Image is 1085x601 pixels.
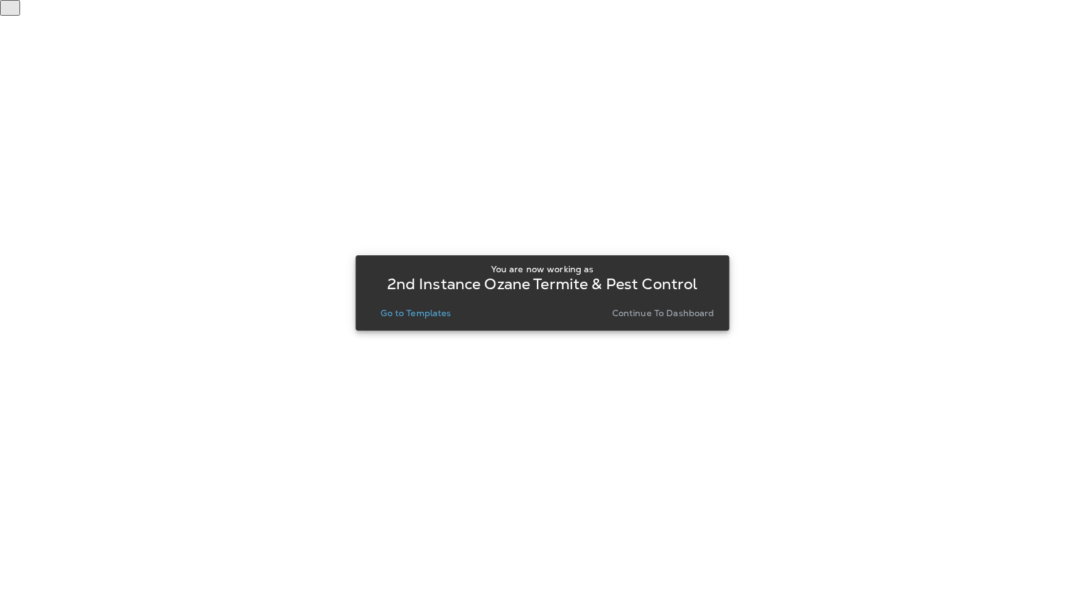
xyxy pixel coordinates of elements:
[612,308,715,318] p: Continue to Dashboard
[607,304,720,322] button: Continue to Dashboard
[387,279,698,289] p: 2nd Instance Ozane Termite & Pest Control
[491,264,593,274] p: You are now working as
[375,304,456,322] button: Go to Templates
[381,308,451,318] p: Go to Templates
